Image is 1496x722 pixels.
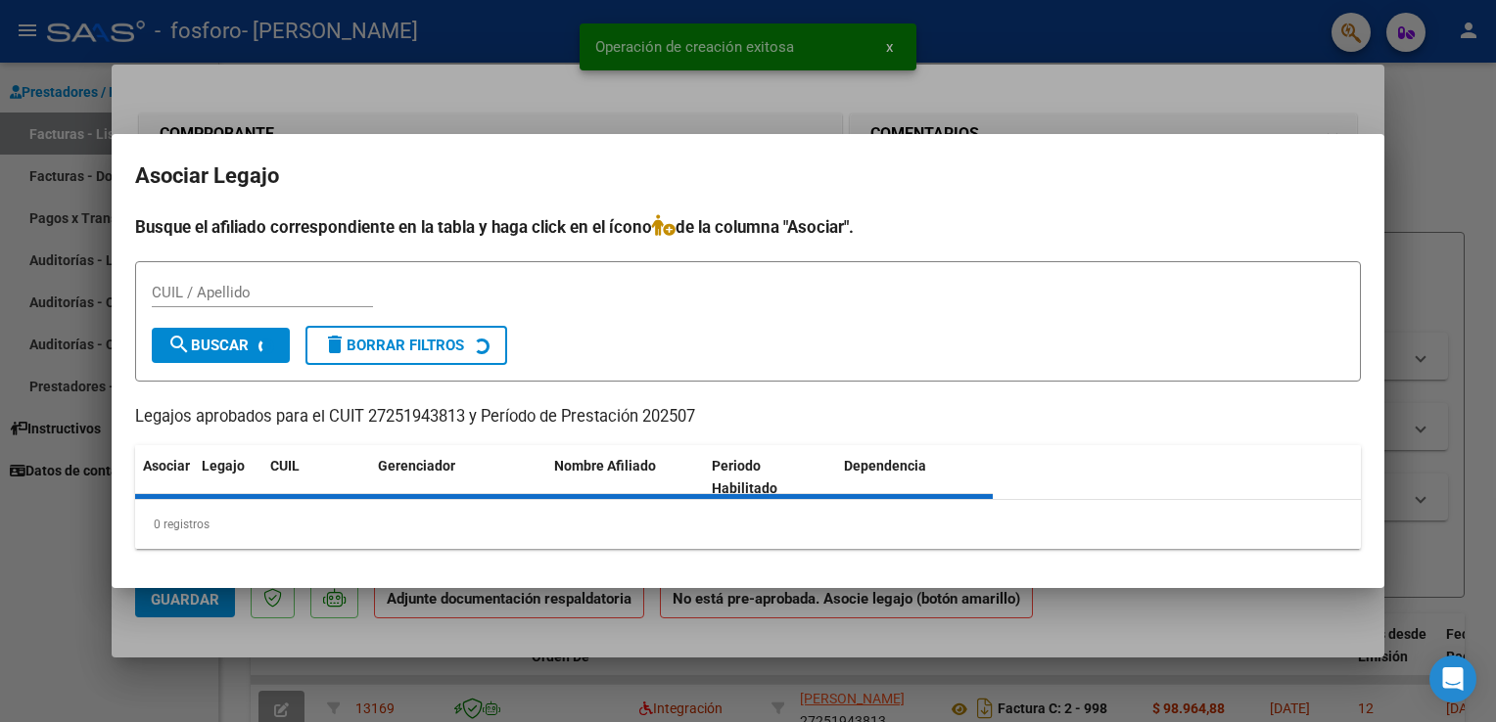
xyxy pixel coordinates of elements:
[1429,655,1476,702] div: Open Intercom Messenger
[135,500,1361,549] div: 0 registros
[135,445,194,510] datatable-header-cell: Asociar
[836,445,994,510] datatable-header-cell: Dependencia
[554,458,656,474] span: Nombre Afiliado
[143,458,190,474] span: Asociar
[135,158,1361,195] h2: Asociar Legajo
[712,458,777,496] span: Periodo Habilitado
[152,328,290,363] button: Buscar
[844,458,926,474] span: Dependencia
[305,326,507,365] button: Borrar Filtros
[135,214,1361,240] h4: Busque el afiliado correspondiente en la tabla y haga click en el ícono de la columna "Asociar".
[167,337,249,354] span: Buscar
[323,333,347,356] mat-icon: delete
[323,337,464,354] span: Borrar Filtros
[262,445,370,510] datatable-header-cell: CUIL
[202,458,245,474] span: Legajo
[167,333,191,356] mat-icon: search
[546,445,704,510] datatable-header-cell: Nombre Afiliado
[704,445,836,510] datatable-header-cell: Periodo Habilitado
[370,445,546,510] datatable-header-cell: Gerenciador
[135,405,1361,429] p: Legajos aprobados para el CUIT 27251943813 y Período de Prestación 202507
[270,458,300,474] span: CUIL
[378,458,455,474] span: Gerenciador
[194,445,262,510] datatable-header-cell: Legajo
